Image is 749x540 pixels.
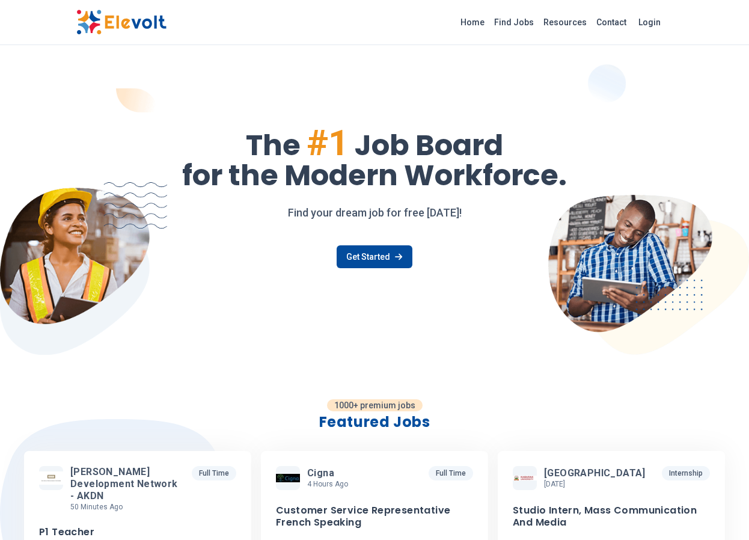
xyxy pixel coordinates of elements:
p: 50 minutes ago [70,502,187,512]
p: Internship [662,466,710,480]
img: Aga Khan Development Network - AKDN [39,471,63,485]
span: [PERSON_NAME] Development Network - AKDN [70,466,182,502]
a: Login [631,10,668,34]
a: Find Jobs [489,13,539,32]
span: Cigna [307,467,334,479]
a: Get Started [337,245,412,268]
img: Cigna [276,474,300,482]
h1: The Job Board for the Modern Workforce. [76,125,673,190]
h2: Featured Jobs [24,413,725,432]
p: 4 hours ago [307,479,348,489]
h3: Studio Intern, Mass Communication And Media [513,505,710,529]
p: Full Time [192,466,236,480]
img: Kabarak University [513,476,537,480]
p: 1000+ premium jobs [327,399,423,411]
span: #1 [307,121,349,164]
span: [GEOGRAPHIC_DATA] [544,467,646,479]
p: Find your dream job for free [DATE]! [76,204,673,221]
a: Contact [592,13,631,32]
a: Home [456,13,489,32]
p: Full Time [429,466,473,480]
h3: Customer Service Representative French Speaking [276,505,473,529]
img: Elevolt [76,10,167,35]
a: Resources [539,13,592,32]
p: [DATE] [544,479,650,489]
h3: P1 Teacher [39,526,94,538]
